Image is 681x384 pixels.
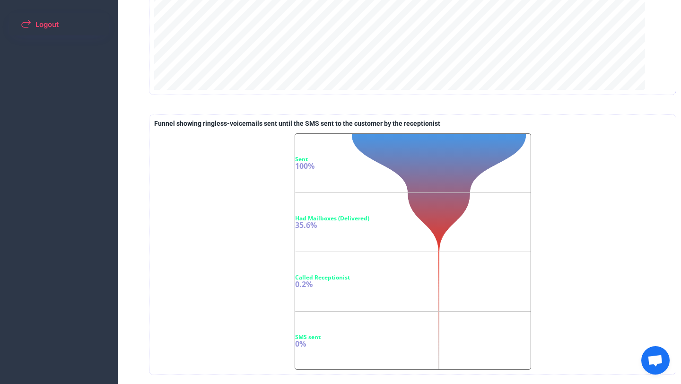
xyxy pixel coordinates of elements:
div: Called Receptionist [295,275,533,280]
div: Sent [295,157,533,162]
div: Had Mailboxes (Delivered) [295,216,533,221]
div: A delivered ringless voicemail is 1 credit is if using a pre-recorded message OR 2 credits if usi... [154,119,440,129]
div: 0.2% [295,280,533,288]
button: Logout [9,13,109,35]
div: 100% [295,162,533,170]
div: 46 [295,263,533,272]
div: 6,971 [295,204,533,213]
a: Open chat [641,346,670,375]
div: 19,603 [295,145,533,154]
div: 1 [295,323,533,332]
div: SMS sent [295,334,533,340]
div: 35.6% [295,221,533,229]
div: 0% [295,340,533,348]
span: Logout [35,21,59,28]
